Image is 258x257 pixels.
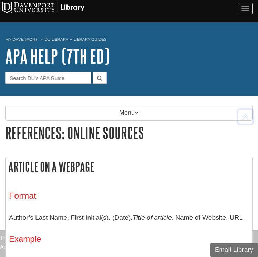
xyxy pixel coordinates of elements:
[9,208,249,228] p: Author’s Last Name, First Initial(s). (Date). . Name of Website. URL
[5,72,91,84] input: Search DU's APA Guide
[210,243,258,257] button: Email Library
[133,214,172,221] i: Title of article
[5,124,253,142] h1: References: Online Sources
[6,157,252,176] h2: Article on a Webpage
[74,37,106,42] a: Library Guides
[5,105,253,121] p: Menu
[9,191,249,201] h3: Format
[44,37,68,42] a: DU Library
[234,112,256,121] a: Back to Top
[5,37,37,42] a: My Davenport
[9,235,249,244] h4: Example
[2,2,84,13] img: Davenport University Logo
[5,45,110,67] a: APA Help (7th Ed)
